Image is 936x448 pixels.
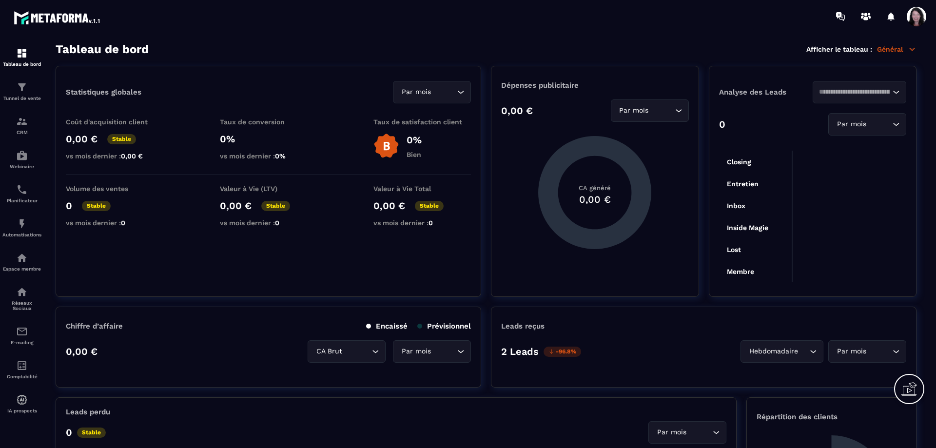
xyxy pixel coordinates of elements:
a: automationsautomationsEspace membre [2,245,41,279]
p: Dépenses publicitaire [501,81,688,90]
span: 0,00 € [121,152,143,160]
p: vs mois dernier : [220,219,317,227]
p: Coût d'acquisition client [66,118,163,126]
span: 0 [121,219,125,227]
div: Search for option [828,113,906,136]
tspan: Inbox [726,202,745,210]
a: automationsautomationsWebinaire [2,142,41,176]
p: Encaissé [366,322,408,331]
a: formationformationTableau de bord [2,40,41,74]
p: Tableau de bord [2,61,41,67]
p: Volume des ventes [66,185,163,193]
input: Search for option [433,87,455,97]
div: Search for option [308,340,386,363]
img: scheduler [16,184,28,195]
p: Statistiques globales [66,88,141,97]
p: Planificateur [2,198,41,203]
p: 0% [407,134,422,146]
p: Valeur à Vie (LTV) [220,185,317,193]
p: Analyse des Leads [719,88,813,97]
img: b-badge-o.b3b20ee6.svg [373,133,399,159]
p: 0,00 € [66,133,97,145]
span: Par mois [399,87,433,97]
p: Chiffre d’affaire [66,322,123,331]
p: Webinaire [2,164,41,169]
img: automations [16,394,28,406]
input: Search for option [868,346,890,357]
p: 2 Leads [501,346,539,357]
img: accountant [16,360,28,371]
p: Taux de conversion [220,118,317,126]
img: automations [16,150,28,161]
span: Par mois [655,427,688,438]
div: Search for option [393,81,471,103]
span: Par mois [835,119,868,130]
p: Stable [261,201,290,211]
p: vs mois dernier : [373,219,471,227]
p: Prévisionnel [417,322,471,331]
p: E-mailing [2,340,41,345]
p: Espace membre [2,266,41,272]
span: 0% [275,152,286,160]
p: 0,00 € [501,105,533,117]
tspan: Inside Magie [726,224,768,232]
input: Search for option [868,119,890,130]
img: email [16,326,28,337]
a: social-networksocial-networkRéseaux Sociaux [2,279,41,318]
tspan: Closing [726,158,751,166]
div: Search for option [393,340,471,363]
a: accountantaccountantComptabilité [2,352,41,387]
p: vs mois dernier : [66,152,163,160]
span: 0 [275,219,279,227]
p: -96.8% [544,347,581,357]
p: Taux de satisfaction client [373,118,471,126]
div: Search for option [813,81,906,103]
a: emailemailE-mailing [2,318,41,352]
img: automations [16,252,28,264]
p: Stable [415,201,444,211]
p: Stable [107,134,136,144]
tspan: Entretien [726,180,758,188]
div: Search for option [828,340,906,363]
input: Search for option [800,346,807,357]
span: Par mois [399,346,433,357]
p: Automatisations [2,232,41,237]
div: Search for option [611,99,689,122]
tspan: Membre [726,268,754,275]
p: vs mois dernier : [220,152,317,160]
p: 0 [719,118,725,130]
p: CRM [2,130,41,135]
img: formation [16,47,28,59]
a: schedulerschedulerPlanificateur [2,176,41,211]
img: automations [16,218,28,230]
p: Tunnel de vente [2,96,41,101]
p: Général [877,45,916,54]
p: Bien [407,151,422,158]
p: Stable [82,201,111,211]
input: Search for option [688,427,710,438]
h3: Tableau de bord [56,42,149,56]
input: Search for option [819,87,890,97]
span: Hebdomadaire [747,346,800,357]
span: Par mois [617,105,651,116]
a: automationsautomationsAutomatisations [2,211,41,245]
img: social-network [16,286,28,298]
img: formation [16,81,28,93]
p: Valeur à Vie Total [373,185,471,193]
input: Search for option [433,346,455,357]
p: 0,00 € [220,200,252,212]
a: formationformationCRM [2,108,41,142]
input: Search for option [344,346,370,357]
p: Stable [77,428,106,438]
span: 0 [429,219,433,227]
p: Leads reçus [501,322,545,331]
a: formationformationTunnel de vente [2,74,41,108]
p: vs mois dernier : [66,219,163,227]
input: Search for option [651,105,673,116]
p: Comptabilité [2,374,41,379]
span: Par mois [835,346,868,357]
p: Réseaux Sociaux [2,300,41,311]
span: CA Brut [314,346,344,357]
p: IA prospects [2,408,41,413]
div: Search for option [741,340,823,363]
